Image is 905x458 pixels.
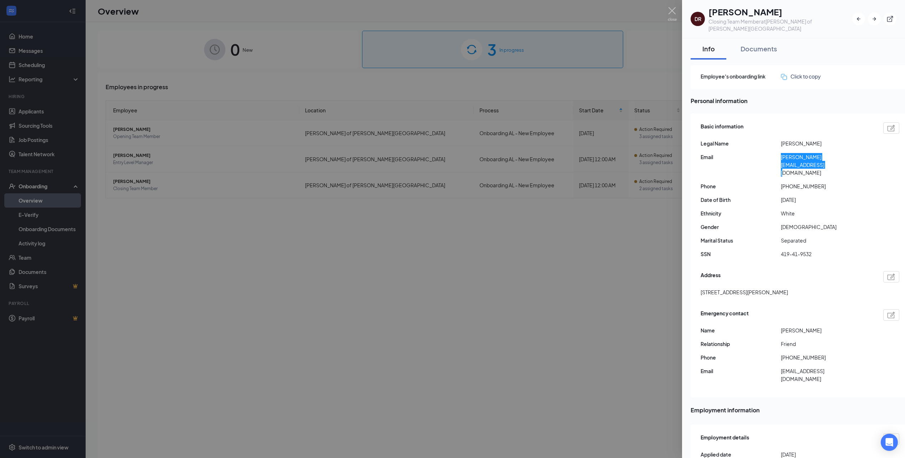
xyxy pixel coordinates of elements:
[741,44,777,53] div: Documents
[698,44,719,53] div: Info
[701,196,781,204] span: Date of Birth
[701,209,781,217] span: Ethnicity
[781,223,861,231] span: [DEMOGRAPHIC_DATA]
[701,182,781,190] span: Phone
[701,271,721,283] span: Address
[701,139,781,147] span: Legal Name
[701,153,781,161] span: Email
[884,12,896,25] button: ExternalLink
[701,122,743,134] span: Basic information
[781,326,861,334] span: [PERSON_NAME]
[881,434,898,451] div: Open Intercom Messenger
[781,353,861,361] span: [PHONE_NUMBER]
[868,12,881,25] button: ArrowRight
[781,367,861,383] span: [EMAIL_ADDRESS][DOMAIN_NAME]
[781,182,861,190] span: [PHONE_NUMBER]
[701,72,781,80] span: Employee's onboarding link
[781,74,787,80] img: click-to-copy.71757273a98fde459dfc.svg
[701,340,781,348] span: Relationship
[701,250,781,258] span: SSN
[708,18,852,32] div: Closing Team Member at [PERSON_NAME] of [PERSON_NAME][GEOGRAPHIC_DATA]
[781,209,861,217] span: White
[886,15,894,22] svg: ExternalLink
[701,288,788,296] span: [STREET_ADDRESS][PERSON_NAME]
[701,433,749,445] span: Employment details
[695,15,701,22] div: DR
[855,15,862,22] svg: ArrowLeftNew
[701,326,781,334] span: Name
[701,309,749,321] span: Emergency contact
[781,236,861,244] span: Separated
[781,72,821,80] button: Click to copy
[781,153,861,177] span: [PERSON_NAME][EMAIL_ADDRESS][DOMAIN_NAME]
[708,6,852,18] h1: [PERSON_NAME]
[701,367,781,375] span: Email
[781,139,861,147] span: [PERSON_NAME]
[871,15,878,22] svg: ArrowRight
[701,223,781,231] span: Gender
[781,196,861,204] span: [DATE]
[701,353,781,361] span: Phone
[701,236,781,244] span: Marital Status
[781,250,861,258] span: 419-41-9532
[852,12,865,25] button: ArrowLeftNew
[781,340,861,348] span: Friend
